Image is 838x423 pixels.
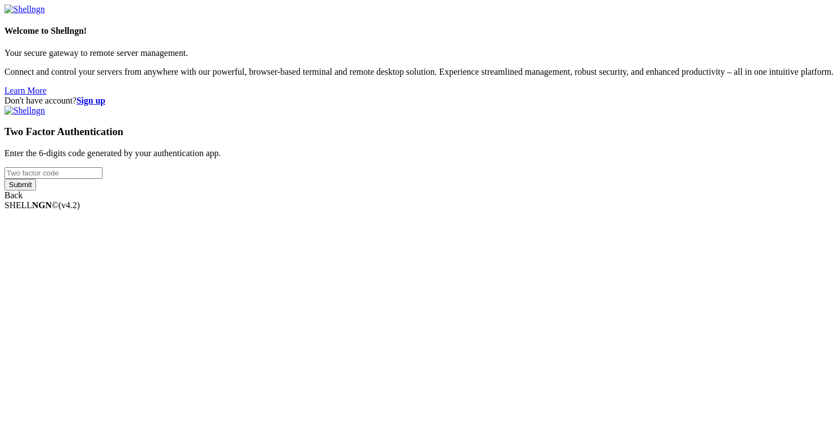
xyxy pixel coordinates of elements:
[4,26,834,36] h4: Welcome to Shellngn!
[4,190,23,200] a: Back
[4,126,834,138] h3: Two Factor Authentication
[32,200,52,210] b: NGN
[59,200,80,210] span: 4.2.0
[4,179,36,190] input: Submit
[4,96,834,106] div: Don't have account?
[4,148,834,158] p: Enter the 6-digits code generated by your authentication app.
[4,200,80,210] span: SHELL ©
[4,167,103,179] input: Two factor code
[4,48,834,58] p: Your secure gateway to remote server management.
[4,67,834,77] p: Connect and control your servers from anywhere with our powerful, browser-based terminal and remo...
[76,96,105,105] a: Sign up
[4,4,45,14] img: Shellngn
[4,86,47,95] a: Learn More
[4,106,45,116] img: Shellngn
